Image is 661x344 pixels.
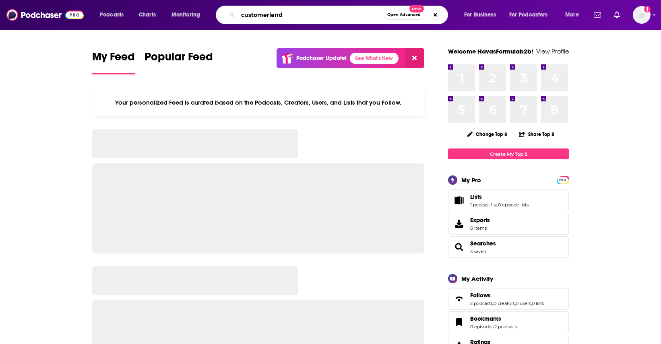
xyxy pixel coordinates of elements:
[494,324,517,330] a: 2 podcasts
[350,53,399,64] a: See What's New
[92,50,135,68] span: My Feed
[470,301,493,306] a: 2 podcasts
[644,6,651,12] svg: Add a profile image
[451,241,467,253] a: Searches
[145,50,213,74] a: Popular Feed
[448,47,533,55] a: Welcome HavasFormulab2b!
[92,50,135,74] a: My Feed
[497,202,498,208] span: ,
[470,315,501,322] span: Bookmarks
[558,177,568,183] a: PRO
[470,193,529,200] a: Lists
[470,193,482,200] span: Lists
[470,202,497,208] a: 1 podcast list
[515,301,516,306] span: ,
[171,9,200,21] span: Monitoring
[470,292,491,299] span: Follows
[6,7,84,23] img: Podchaser - Follow, Share and Rate Podcasts
[470,216,490,224] span: Exports
[92,89,424,116] div: Your personalized Feed is curated based on the Podcasts, Creators, Users, and Lists that you Follow.
[509,9,548,21] span: For Podcasters
[451,195,467,206] a: Lists
[633,6,651,24] span: Logged in as HavasFormulab2b
[223,6,456,24] div: Search podcasts, credits, & more...
[470,292,544,299] a: Follows
[166,8,211,21] button: open menu
[518,126,555,142] button: Share Top 8
[448,148,569,159] a: Create My Top 8
[448,213,569,235] a: Exports
[565,9,579,21] span: More
[611,8,623,22] a: Show notifications dropdown
[145,50,213,68] span: Popular Feed
[516,301,531,306] a: 0 users
[451,317,467,328] a: Bookmarks
[470,324,494,330] a: 0 episodes
[100,9,124,21] span: Podcasts
[296,55,347,62] p: Podchaser Update!
[138,9,156,21] span: Charts
[238,8,384,21] input: Search podcasts, credits, & more...
[493,301,494,306] span: ,
[451,293,467,305] a: Follows
[470,240,496,247] a: Searches
[560,8,589,21] button: open menu
[494,324,494,330] span: ,
[461,176,481,184] div: My Pro
[462,129,512,139] button: Change Top 8
[470,225,490,231] span: 0 items
[494,301,515,306] a: 0 creators
[536,47,569,55] a: View Profile
[459,8,506,21] button: open menu
[464,9,496,21] span: For Business
[94,8,134,21] button: open menu
[409,5,424,12] span: New
[448,288,569,310] span: Follows
[448,311,569,333] span: Bookmarks
[448,236,569,258] span: Searches
[532,301,544,306] a: 0 lists
[633,6,651,24] button: Show profile menu
[633,6,651,24] img: User Profile
[384,10,424,20] button: Open AdvancedNew
[451,218,467,229] span: Exports
[133,8,161,21] a: Charts
[448,190,569,211] span: Lists
[470,249,486,254] a: 3 saved
[498,202,529,208] a: 0 episode lists
[470,315,517,322] a: Bookmarks
[531,301,532,306] span: ,
[591,8,604,22] a: Show notifications dropdown
[461,275,493,282] div: My Activity
[387,13,421,17] span: Open Advanced
[504,8,560,21] button: open menu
